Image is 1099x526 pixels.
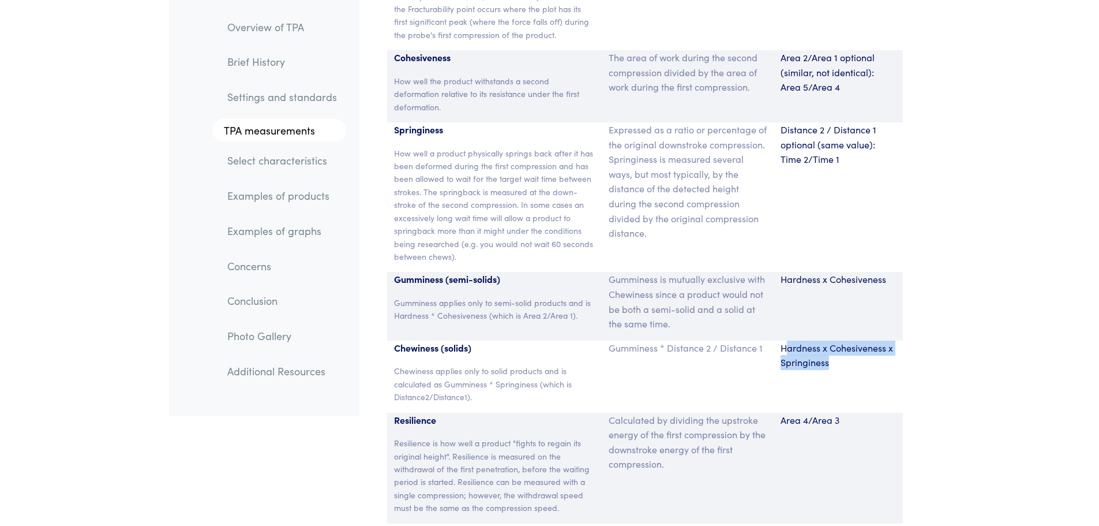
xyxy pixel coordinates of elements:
[218,183,346,210] a: Examples of products
[218,148,346,174] a: Select characteristics
[781,413,896,428] p: Area 4/Area 3
[394,413,595,428] p: Resilience
[394,74,595,113] p: How well the product withstands a second deformation relative to its resistance under the first d...
[218,49,346,76] a: Brief History
[781,272,896,287] p: Hardness x Cohesiveness
[781,122,896,167] p: Distance 2 / Distance 1 optional (same value): Time 2/Time 1
[394,50,595,65] p: Cohesiveness
[781,341,896,370] p: Hardness x Cohesiveness x Springiness
[394,341,595,356] p: Chewiness (solids)
[212,119,346,142] a: TPA measurements
[609,413,767,472] p: Calculated by dividing the upstroke energy of the first compression by the downstroke energy of t...
[394,437,595,514] p: Resilience is how well a product "fights to regain its original height". Resilience is measured o...
[609,272,767,331] p: Gumminess is mutually exclusive with Chewiness since a product would not be both a semi-solid and...
[218,253,346,279] a: Concerns
[394,364,595,403] p: Chewiness applies only to solid products and is calculated as Gumminess * Springiness (which is D...
[609,341,767,356] p: Gumminess * Distance 2 / Distance 1
[218,288,346,315] a: Conclusion
[394,147,595,263] p: How well a product physically springs back after it has been deformed during the first compressio...
[218,358,346,385] a: Additional Resources
[394,296,595,322] p: Gumminess applies only to semi-solid products and is Hardness * Cohesiveness (which is Area 2/Are...
[218,323,346,349] a: Photo Gallery
[781,50,896,95] p: Area 2/Area 1 optional (similar, not identical): Area 5/Area 4
[218,218,346,244] a: Examples of graphs
[609,122,767,241] p: Expressed as a ratio or percentage of the original downstroke compression. Springiness is measure...
[394,272,595,287] p: Gumminess (semi-solids)
[218,84,346,110] a: Settings and standards
[218,14,346,40] a: Overview of TPA
[609,50,767,95] p: The area of work during the second compression divided by the area of work during the first compr...
[394,122,595,137] p: Springiness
